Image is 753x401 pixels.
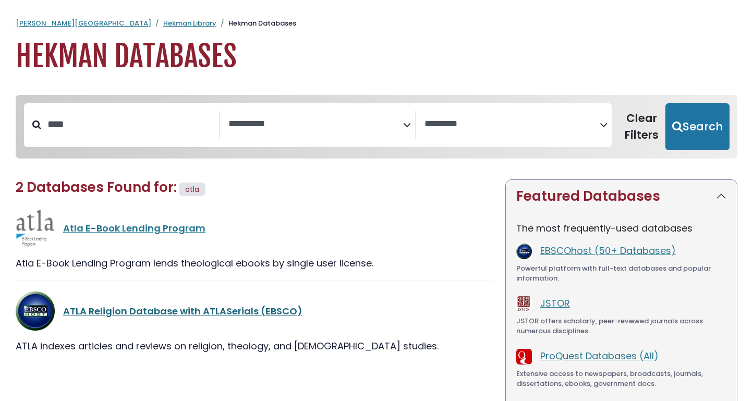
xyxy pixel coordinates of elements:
[16,178,177,197] span: 2 Databases Found for:
[63,305,302,318] a: ATLA Religion Database with ATLASerials (EBSCO)
[16,95,737,159] nav: Search filters
[216,18,296,29] li: Hekman Databases
[618,103,665,150] button: Clear Filters
[16,18,737,29] nav: breadcrumb
[665,103,730,150] button: Submit for Search Results
[516,221,726,235] p: The most frequently-used databases
[163,18,216,28] a: Hekman Library
[506,180,737,213] button: Featured Databases
[16,339,493,353] div: ATLA indexes articles and reviews on religion, theology, and [DEMOGRAPHIC_DATA] studies.
[540,349,659,362] a: ProQuest Databases (All)
[424,119,599,130] textarea: Search
[540,244,676,257] a: EBSCOhost (50+ Databases)
[516,263,726,284] div: Powerful platform with full-text databases and popular information.
[185,184,199,195] span: atla
[41,116,219,133] input: Search database by title or keyword
[516,316,726,336] div: JSTOR offers scholarly, peer-reviewed journals across numerous disciplines.
[16,256,493,270] div: Atla E-Book Lending Program lends theological ebooks by single user license.
[63,222,205,235] a: Atla E-Book Lending Program
[516,369,726,389] div: Extensive access to newspapers, broadcasts, journals, dissertations, ebooks, government docs.
[540,297,570,310] a: JSTOR
[228,119,403,130] textarea: Search
[16,18,151,28] a: [PERSON_NAME][GEOGRAPHIC_DATA]
[16,39,737,74] h1: Hekman Databases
